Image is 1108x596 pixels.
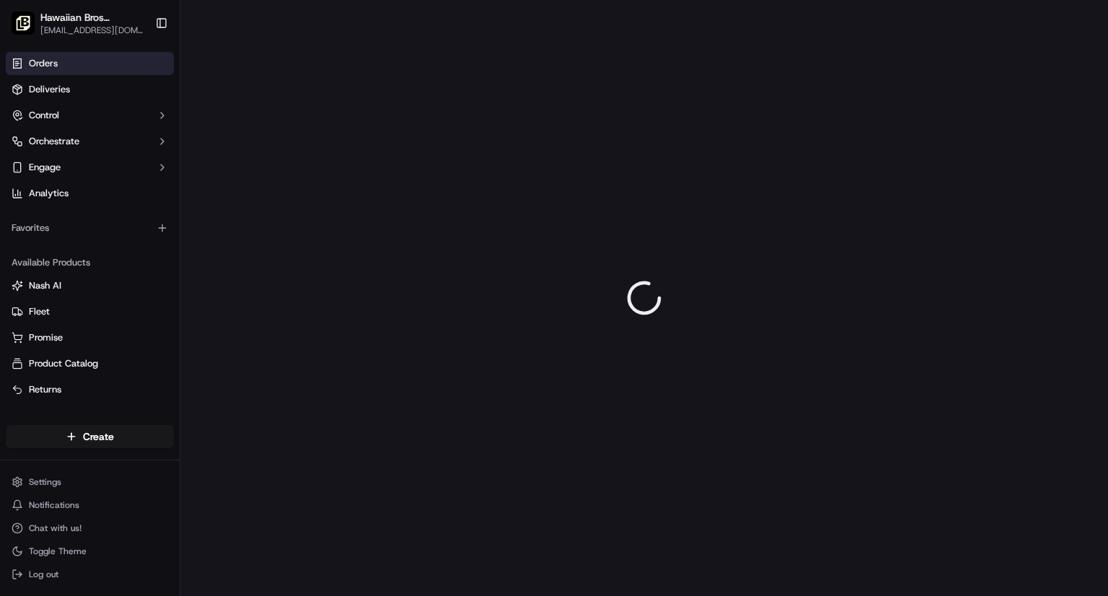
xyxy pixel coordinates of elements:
span: Pylon [144,245,175,255]
span: Orchestrate [29,135,79,148]
img: Hawaiian Bros (Portland OR GK) [12,12,35,35]
span: Control [29,109,59,122]
span: Toggle Theme [29,545,87,557]
img: Nash [14,14,43,43]
span: Product Catalog [29,357,98,370]
a: Returns [12,383,168,396]
input: Got a question? Start typing here... [38,93,260,108]
button: Nash AI [6,274,174,297]
div: 📗 [14,211,26,222]
a: Nash AI [12,279,168,292]
div: Available Products [6,251,174,274]
img: 1736555255976-a54dd68f-1ca7-489b-9aae-adbdc363a1c4 [14,138,40,164]
div: Favorites [6,216,174,240]
button: Create [6,425,174,448]
button: [EMAIL_ADDRESS][DOMAIN_NAME] [40,25,144,36]
button: Hawaiian Bros (Portland OR GK)Hawaiian Bros ([GEOGRAPHIC_DATA] OR GK)[EMAIL_ADDRESS][DOMAIN_NAME] [6,6,149,40]
div: Start new chat [49,138,237,152]
a: Powered byPylon [102,244,175,255]
a: Deliveries [6,78,174,101]
button: Hawaiian Bros ([GEOGRAPHIC_DATA] OR GK) [40,10,144,25]
a: Product Catalog [12,357,168,370]
button: Control [6,104,174,127]
span: Nash AI [29,279,61,292]
span: Create [83,429,114,444]
a: Analytics [6,182,174,205]
div: 💻 [122,211,133,222]
button: Settings [6,472,174,492]
button: Returns [6,378,174,401]
span: Returns [29,383,61,396]
a: 💻API Documentation [116,203,237,229]
span: Knowledge Base [29,209,110,224]
button: Toggle Theme [6,541,174,561]
button: Notifications [6,495,174,515]
a: Promise [12,331,168,344]
button: Fleet [6,300,174,323]
button: Orchestrate [6,130,174,153]
button: Start new chat [245,142,263,159]
span: Promise [29,331,63,344]
div: We're available if you need us! [49,152,183,164]
span: Analytics [29,187,69,200]
span: Engage [29,161,61,174]
span: Log out [29,569,58,580]
a: Fleet [12,305,168,318]
a: 📗Knowledge Base [9,203,116,229]
button: Product Catalog [6,352,174,375]
button: Promise [6,326,174,349]
a: Orders [6,52,174,75]
button: Engage [6,156,174,179]
p: Welcome 👋 [14,58,263,81]
span: Fleet [29,305,50,318]
span: Deliveries [29,83,70,96]
span: Settings [29,476,61,488]
span: API Documentation [136,209,232,224]
span: Notifications [29,499,79,511]
span: Orders [29,57,58,70]
button: Log out [6,564,174,584]
button: Chat with us! [6,518,174,538]
span: Chat with us! [29,522,82,534]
